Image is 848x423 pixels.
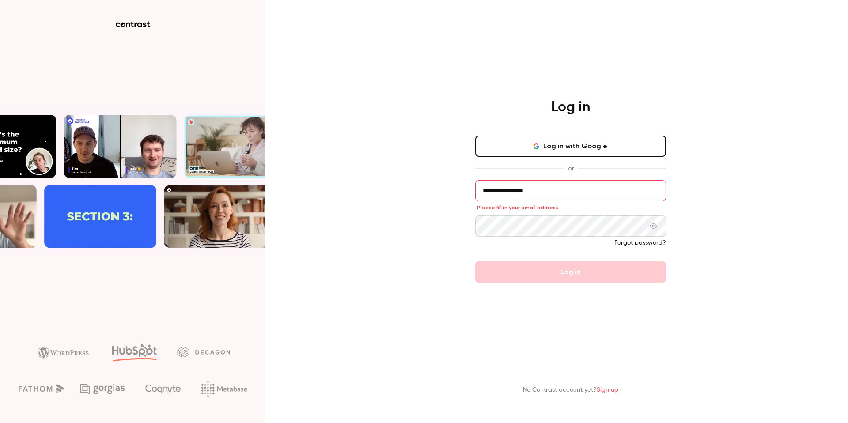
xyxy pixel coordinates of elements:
a: Forgot password? [614,240,666,246]
button: Log in with Google [475,136,666,157]
span: Please fill in your email address [477,204,558,211]
a: Sign up [597,387,618,393]
h4: Log in [551,98,590,116]
span: or [564,164,578,173]
p: No Contrast account yet? [523,385,618,395]
img: decagon [177,347,230,357]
